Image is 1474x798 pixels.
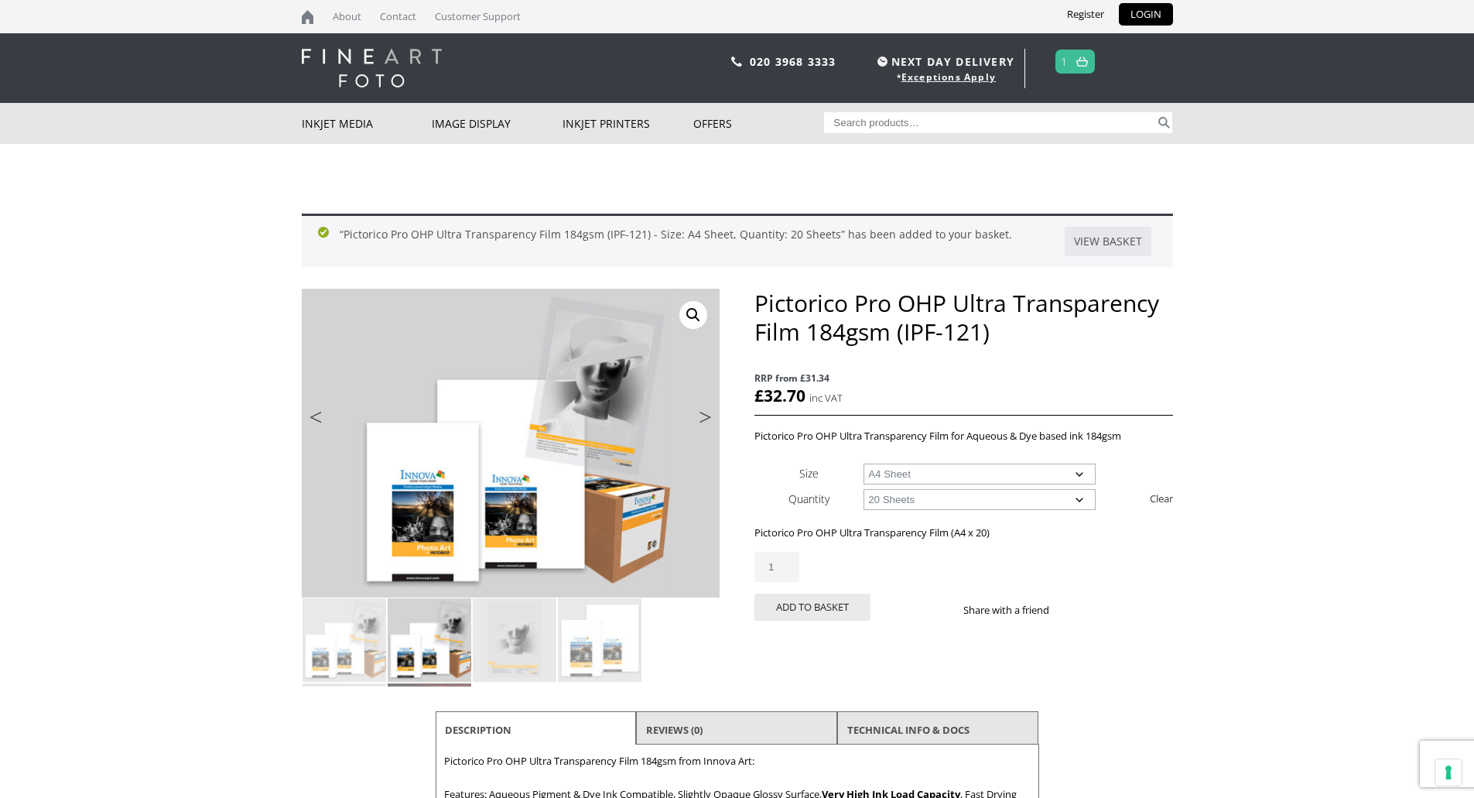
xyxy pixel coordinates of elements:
[1150,486,1173,511] a: Clear options
[473,598,556,682] img: Pictorico Pro OHP Ultra Transparency Film 184gsm (IPF-121) - Image 3
[1086,604,1099,616] img: twitter sharing button
[754,552,799,582] input: Product quantity
[750,54,836,69] a: 020 3968 3333
[1155,112,1173,133] button: Search
[646,716,703,744] a: Reviews (0)
[754,594,870,621] button: Add to basket
[754,385,805,406] bdi: 32.70
[444,752,1031,770] p: Pictorico Pro OHP Ultra Transparency Film 184gsm from Innova Art:
[788,491,829,506] label: Quantity
[1076,57,1088,67] img: basket.svg
[303,598,386,682] img: Pictorico Pro OHP Ultra Transparency Film 184gsm (IPF-121)
[388,598,471,682] img: Pictorico Pro OHP Ultra Transparency Film 184gsm (IPF-121) - Image 2
[302,289,720,598] img: Pictorico Pro OHP Ultra Transparency Film 184gsm (IPF-121) - Image 2
[302,103,433,144] a: Inkjet Media
[754,524,1172,542] p: Pictorico Pro OHP Ultra Transparency Film (A4 x 20)
[754,385,764,406] span: £
[877,57,887,67] img: time.svg
[432,103,563,144] a: Image Display
[1435,759,1462,786] button: Your consent preferences for tracking technologies
[1068,604,1080,616] img: facebook sharing button
[874,53,1014,70] span: NEXT DAY DELIVERY
[302,49,442,87] img: logo-white.svg
[754,289,1172,346] h1: Pictorico Pro OHP Ultra Transparency Film 184gsm (IPF-121)
[1119,3,1173,26] a: LOGIN
[1055,3,1116,26] a: Register
[731,57,742,67] img: phone.svg
[1061,50,1068,73] a: 1
[754,369,1172,387] span: RRP from £31.34
[388,683,471,767] img: Pictorico Pro OHP Ultra Transparency Film 184gsm (IPF-121) - Image 6
[563,103,693,144] a: Inkjet Printers
[963,601,1068,619] p: Share with a friend
[847,716,970,744] a: TECHNICAL INFO & DOCS
[799,466,819,481] label: Size
[754,427,1172,445] p: Pictorico Pro OHP Ultra Transparency Film for Aqueous & Dye based ink 184gsm
[1065,227,1151,256] a: View basket
[824,112,1155,133] input: Search products…
[558,598,641,682] img: Pictorico Pro OHP Ultra Transparency Film 184gsm (IPF-121) - Image 4
[1105,604,1117,616] img: email sharing button
[901,70,996,84] a: Exceptions Apply
[679,301,707,329] a: View full-screen image gallery
[693,103,824,144] a: Offers
[303,683,386,767] img: Pictorico Pro OHP Ultra Transparency Film 184gsm (IPF-121) - Image 5
[445,716,511,744] a: Description
[302,214,1173,267] div: “Pictorico Pro OHP Ultra Transparency Film 184gsm (IPF-121) - Size: A4 Sheet, Quantity: 20 Sheets...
